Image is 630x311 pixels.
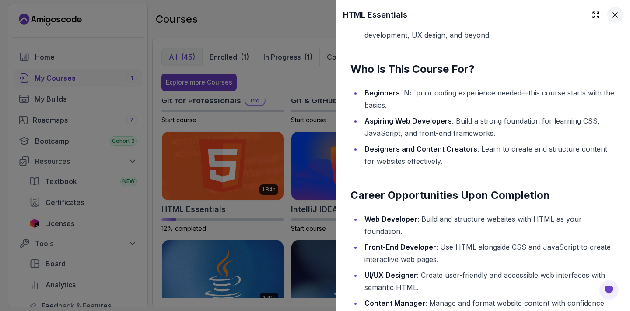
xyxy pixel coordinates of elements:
h2: Career Opportunities Upon Completion [350,188,616,202]
strong: Front-End Developer [364,243,436,251]
li: : Use HTML alongside CSS and JavaScript to create interactive web pages. [362,241,616,265]
strong: Aspiring Web Developers [364,117,452,125]
strong: Beginners [364,88,400,97]
h2: Who Is This Course For? [350,62,616,76]
h2: HTML Essentials [343,9,407,21]
button: Expand drawer [588,7,604,23]
li: : Build and structure websites with HTML as your foundation. [362,213,616,237]
strong: Content Manager [364,299,425,307]
strong: Designers and Content Creators [364,145,477,153]
li: : Manage and format website content with confidence. [362,297,616,309]
strong: Web Developer [364,215,417,223]
li: : Learn to create and structure content for websites effectively. [362,143,616,167]
li: : Build a strong foundation for learning CSS, JavaScript, and front-end frameworks. [362,115,616,139]
strong: UI/UX Designer [364,271,417,279]
button: Open Feedback Button [598,279,619,300]
li: : Create user-friendly and accessible web interfaces with semantic HTML. [362,269,616,293]
li: : No prior coding experience needed—this course starts with the basics. [362,87,616,111]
